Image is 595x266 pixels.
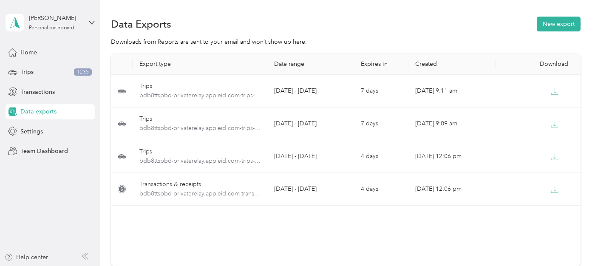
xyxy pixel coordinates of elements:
[5,253,48,262] button: Help center
[408,173,496,206] td: [DATE] 12:06 pm
[408,108,496,140] td: [DATE] 9:09 am
[267,173,354,206] td: [DATE] - [DATE]
[267,75,354,108] td: [DATE] - [DATE]
[354,108,408,140] td: 7 days
[20,127,43,136] span: Settings
[547,218,595,266] iframe: Everlance-gr Chat Button Frame
[139,82,261,91] div: Trips
[267,108,354,140] td: [DATE] - [DATE]
[354,140,408,173] td: 4 days
[29,14,82,23] div: [PERSON_NAME]
[139,124,261,133] span: bdb8ttspbd-privaterelay.appleid.com-trips-2024-01-01-2024-12-31.pdf
[354,54,408,75] th: Expires in
[20,147,68,156] span: Team Dashboard
[354,75,408,108] td: 7 days
[408,140,496,173] td: [DATE] 12:06 pm
[408,54,496,75] th: Created
[20,68,34,76] span: Trips
[267,140,354,173] td: [DATE] - [DATE]
[537,17,581,31] button: New export
[20,88,55,96] span: Transactions
[139,156,261,166] span: bdb8ttspbd-privaterelay.appleid.com-trips-2024-03-01-2024-03-31.xlsx
[133,54,267,75] th: Export type
[111,20,171,28] h1: Data Exports
[139,180,261,189] div: Transactions & receipts
[20,107,57,116] span: Data exports
[408,75,496,108] td: [DATE] 9:11 am
[502,60,576,68] div: Download
[20,48,37,57] span: Home
[267,54,354,75] th: Date range
[139,147,261,156] div: Trips
[29,25,74,31] div: Personal dashboard
[111,37,581,46] div: Downloads from Reports are sent to your email and won’t show up here.
[139,114,261,124] div: Trips
[139,91,261,100] span: bdb8ttspbd-privaterelay.appleid.com-trips-2024-01-01-2024-12-31.xlsx
[74,68,92,76] span: 1235
[139,189,261,198] span: bdb8ttspbd-privaterelay.appleid.com-transactions-2024-03-01-2024-03-31.xlsx
[354,173,408,206] td: 4 days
